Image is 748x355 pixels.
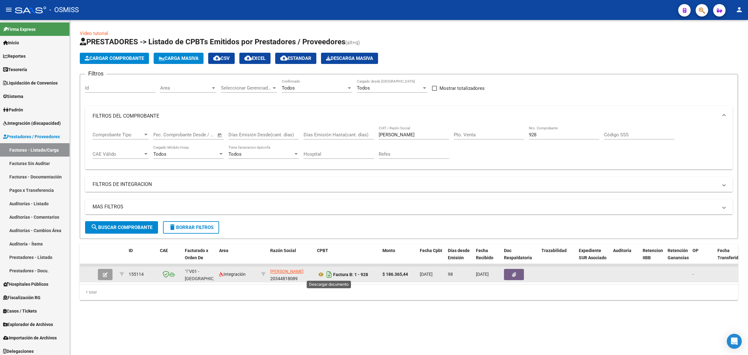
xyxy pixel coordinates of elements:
span: Razón Social [270,248,296,253]
span: Inicio [3,39,19,46]
span: Estandar [280,56,311,61]
span: Explorador de Archivos [3,321,53,328]
span: Delegaciones [3,348,34,355]
span: Seleccionar Gerenciador [221,85,271,91]
span: CSV [213,56,230,61]
mat-icon: cloud_download [244,54,252,62]
span: Expediente SUR Asociado [579,248,607,260]
datatable-header-cell: Días desde Emisión [445,244,473,271]
span: CPBT [317,248,328,253]
span: Cargar Comprobante [85,56,144,61]
span: Fecha Cpbt [420,248,442,253]
datatable-header-cell: Retencion IIBB [640,244,665,271]
span: Días desde Emisión [448,248,470,260]
span: Retencion IIBB [643,248,663,260]
datatable-header-cell: OP [690,244,715,271]
span: [DATE] [420,272,433,277]
div: FILTROS DEL COMPROBANTE [85,126,733,170]
button: Buscar Comprobante [85,221,158,234]
span: Padrón [3,106,23,113]
input: Fecha fin [184,132,214,138]
span: 155114 [129,272,144,277]
datatable-header-cell: Expediente SUR Asociado [576,244,611,271]
span: Carga Masiva [159,56,199,61]
datatable-header-cell: Monto [380,244,417,271]
span: Buscar Comprobante [91,225,152,230]
button: Open calendar [216,132,223,139]
span: Integración (discapacidad) [3,120,61,127]
datatable-header-cell: Trazabilidad [539,244,576,271]
div: 1 total [80,284,738,300]
span: Doc Respaldatoria [504,248,532,260]
mat-icon: person [736,6,743,13]
span: Todos [153,151,166,157]
mat-icon: cloud_download [213,54,221,62]
datatable-header-cell: Fecha Recibido [473,244,501,271]
span: Monto [382,248,395,253]
mat-icon: search [91,223,98,231]
datatable-header-cell: Fecha Cpbt [417,244,445,271]
mat-panel-title: FILTROS DE INTEGRACION [93,181,718,188]
span: - OSMISS [49,3,79,17]
div: 20344818089 [270,268,312,281]
span: Integración [219,272,246,277]
span: Auditoria [613,248,631,253]
datatable-header-cell: ID [126,244,157,271]
datatable-header-cell: Razón Social [268,244,314,271]
datatable-header-cell: CPBT [314,244,380,271]
span: Comprobante Tipo [93,132,143,138]
app-download-masive: Descarga masiva de comprobantes (adjuntos) [321,53,378,64]
button: CSV [208,53,235,64]
span: Reportes [3,53,26,60]
strong: Factura B: 1 - 928 [333,272,368,277]
span: Borrar Filtros [169,225,213,230]
span: Todos [357,85,370,91]
span: ID [129,248,133,253]
span: Retención Ganancias [668,248,689,260]
button: Estandar [275,53,316,64]
button: Descarga Masiva [321,53,378,64]
datatable-header-cell: Doc Respaldatoria [501,244,539,271]
span: Importación de Archivos [3,334,57,341]
span: Area [160,85,211,91]
button: Cargar Comprobante [80,53,149,64]
span: EXCEL [244,56,266,61]
span: Fiscalización RG [3,294,41,301]
mat-icon: delete [169,223,176,231]
span: Hospitales Públicos [3,281,48,288]
span: Trazabilidad [541,248,567,253]
mat-icon: menu [5,6,12,13]
span: OP [693,248,698,253]
button: Carga Masiva [154,53,204,64]
span: Mostrar totalizadores [439,85,485,92]
a: Video tutorial [80,31,108,36]
span: [PERSON_NAME] [270,269,304,274]
datatable-header-cell: Auditoria [611,244,640,271]
span: Casos / Tickets [3,308,37,314]
datatable-header-cell: Facturado x Orden De [182,244,217,271]
mat-icon: cloud_download [280,54,288,62]
span: (alt+q) [345,40,360,46]
span: [DATE] [476,272,489,277]
strong: $ 186.365,44 [382,272,408,277]
span: Todos [228,151,242,157]
span: CAE [160,248,168,253]
span: Facturado x Orden De [185,248,208,260]
span: Liquidación de Convenios [3,80,58,86]
div: Open Intercom Messenger [727,334,742,349]
mat-expansion-panel-header: MAS FILTROS [85,199,733,214]
datatable-header-cell: CAE [157,244,182,271]
span: Prestadores / Proveedores [3,133,60,140]
span: PRESTADORES -> Listado de CPBTs Emitidos por Prestadores / Proveedores [80,37,345,46]
span: Firma Express [3,26,36,33]
span: - [693,272,694,277]
mat-panel-title: MAS FILTROS [93,203,718,210]
span: Todos [282,85,295,91]
button: Borrar Filtros [163,221,219,234]
datatable-header-cell: Retención Ganancias [665,244,690,271]
span: Tesorería [3,66,27,73]
mat-panel-title: FILTROS DEL COMPROBANTE [93,113,718,119]
mat-expansion-panel-header: FILTROS DE INTEGRACION [85,177,733,192]
span: CAE Válido [93,151,143,157]
button: EXCEL [239,53,271,64]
